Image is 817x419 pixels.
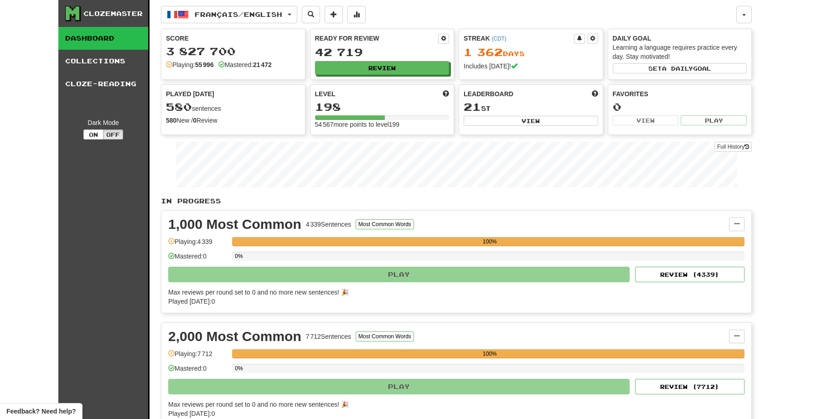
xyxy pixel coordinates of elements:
button: Add sentence to collection [325,6,343,23]
div: 1,000 Most Common [168,217,301,231]
span: 580 [166,100,192,113]
button: Most Common Words [356,331,414,341]
div: st [464,101,598,113]
div: Mastered: 0 [168,252,228,267]
div: Daily Goal [613,34,747,43]
span: Score more points to level up [443,89,449,98]
span: Français / English [195,10,282,18]
button: Français/English [161,6,297,23]
div: Learning a language requires practice every day. Stay motivated! [613,43,747,61]
div: Playing: 4 339 [168,237,228,252]
a: Dashboard [58,27,148,50]
button: Search sentences [302,6,320,23]
button: Play [168,267,630,282]
button: Play [168,379,630,394]
div: Streak [464,34,574,43]
button: More stats [347,6,366,23]
span: Played [DATE]: 0 [168,298,215,305]
span: a daily [662,65,693,72]
span: Played [DATE] [166,89,214,98]
button: Most Common Words [356,219,414,229]
div: Clozemaster [83,9,143,18]
button: Review (7712) [635,379,745,394]
button: Seta dailygoal [613,63,747,73]
div: Dark Mode [65,118,141,127]
div: Score [166,34,300,43]
strong: 55 996 [195,61,214,68]
div: Playing: 7 712 [168,349,228,364]
a: (CDT) [491,36,506,42]
button: Off [103,129,123,140]
div: Ready for Review [315,34,439,43]
div: Includes [DATE]! [464,62,598,71]
div: Mastered: [218,60,272,69]
button: View [464,116,598,126]
div: 42 719 [315,47,450,58]
div: 100% [235,349,745,358]
button: Review (4339) [635,267,745,282]
button: View [613,115,679,125]
div: sentences [166,101,300,113]
button: On [83,129,103,140]
div: New / Review [166,116,300,125]
a: Collections [58,50,148,72]
div: Max reviews per round set to 0 and no more new sentences! 🎉 [168,400,739,409]
div: 0 [613,101,747,113]
strong: 0 [193,117,196,124]
strong: 580 [166,117,176,124]
a: Cloze-Reading [58,72,148,95]
button: Review [315,61,450,75]
div: Playing: [166,60,214,69]
strong: 21 472 [253,61,272,68]
div: Day s [464,47,598,58]
div: 7 712 Sentences [306,332,351,341]
span: Open feedback widget [6,407,76,416]
div: 100% [235,237,745,246]
p: In Progress [161,197,752,206]
span: 21 [464,100,481,113]
button: Play [681,115,747,125]
div: 198 [315,101,450,113]
div: Favorites [613,89,747,98]
span: This week in points, UTC [592,89,598,98]
div: 54 567 more points to level 199 [315,120,450,129]
span: Leaderboard [464,89,513,98]
span: Played [DATE]: 0 [168,410,215,417]
div: 4 339 Sentences [306,220,351,229]
span: Level [315,89,336,98]
div: Max reviews per round set to 0 and no more new sentences! 🎉 [168,288,739,297]
div: 2,000 Most Common [168,330,301,343]
div: Mastered: 0 [168,364,228,379]
span: 1 362 [464,46,503,58]
div: 3 827 700 [166,46,300,57]
a: Full History [714,142,752,152]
